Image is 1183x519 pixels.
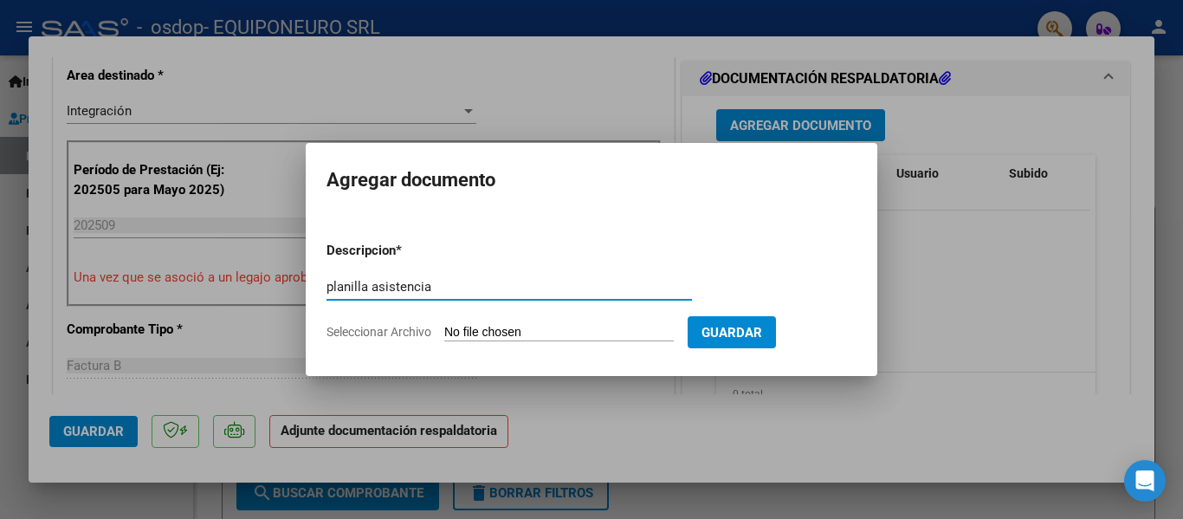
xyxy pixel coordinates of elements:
[326,325,431,339] span: Seleccionar Archivo
[326,241,486,261] p: Descripcion
[688,316,776,348] button: Guardar
[326,164,857,197] h2: Agregar documento
[701,325,762,341] span: Guardar
[1124,460,1166,502] div: Open Intercom Messenger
